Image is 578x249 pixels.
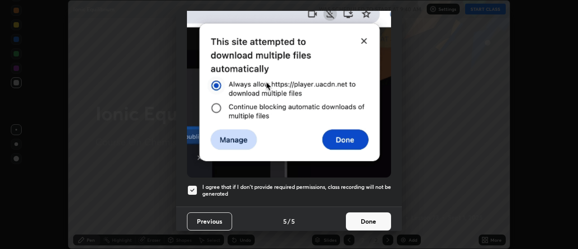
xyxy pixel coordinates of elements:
[288,216,290,226] h4: /
[291,216,295,226] h4: 5
[283,216,287,226] h4: 5
[346,212,391,230] button: Done
[202,183,391,197] h5: I agree that if I don't provide required permissions, class recording will not be generated
[187,212,232,230] button: Previous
